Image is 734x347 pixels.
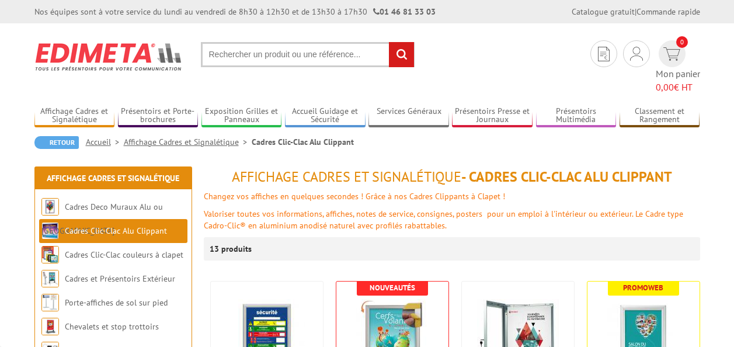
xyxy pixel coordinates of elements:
font: Changez vos affiches en quelques secondes ! Grâce à nos Cadres Clippants à Clapet ! [204,191,505,202]
img: Cadres Clic-Clac couleurs à clapet [41,246,59,263]
a: Accueil [86,137,124,147]
img: devis rapide [663,47,680,61]
img: Cadres et Présentoirs Extérieur [41,270,59,287]
a: devis rapide 0 Mon panier 0,00€ HT [656,40,700,94]
a: Présentoirs Multimédia [536,106,617,126]
a: Services Généraux [368,106,449,126]
span: 0,00 [656,81,674,93]
img: Edimeta [34,35,183,78]
a: Cadres Clic-Clac couleurs à clapet [65,249,183,260]
span: € HT [656,81,700,94]
p: 13 produits [210,237,253,261]
a: Affichage Cadres et Signalétique [124,137,252,147]
a: Commande rapide [636,6,700,17]
img: Porte-affiches de sol sur pied [41,294,59,311]
img: Chevalets et stop trottoirs [41,318,59,335]
input: Rechercher un produit ou une référence... [201,42,415,67]
a: Cadres Clic-Clac Alu Clippant [65,225,167,236]
input: rechercher [389,42,414,67]
a: Exposition Grilles et Panneaux [201,106,282,126]
div: | [572,6,700,18]
a: Cadres Deco Muraux Alu ou [GEOGRAPHIC_DATA] [41,202,163,236]
img: devis rapide [598,47,610,61]
a: Catalogue gratuit [572,6,635,17]
a: Présentoirs Presse et Journaux [452,106,533,126]
a: Porte-affiches de sol sur pied [65,297,168,308]
img: devis rapide [630,47,643,61]
span: 0 [676,36,688,48]
a: Cadres et Présentoirs Extérieur [65,273,175,284]
font: Valoriser toutes vos informations, affiches, notes de service, consignes, posters pour un emploi ... [204,209,683,231]
a: Affichage Cadres et Signalétique [47,173,179,183]
span: Affichage Cadres et Signalétique [232,168,461,186]
img: Cadres Deco Muraux Alu ou Bois [41,198,59,216]
span: Mon panier [656,67,700,94]
a: Retour [34,136,79,149]
a: Présentoirs et Porte-brochures [118,106,199,126]
a: Classement et Rangement [620,106,700,126]
a: Chevalets et stop trottoirs [65,321,159,332]
b: Promoweb [623,283,663,293]
a: Affichage Cadres et Signalétique [34,106,115,126]
li: Cadres Clic-Clac Alu Clippant [252,136,354,148]
h1: - Cadres Clic-Clac Alu Clippant [204,169,700,185]
div: Nos équipes sont à votre service du lundi au vendredi de 8h30 à 12h30 et de 13h30 à 17h30 [34,6,436,18]
a: Accueil Guidage et Sécurité [285,106,366,126]
b: Nouveautés [370,283,415,293]
strong: 01 46 81 33 03 [373,6,436,17]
